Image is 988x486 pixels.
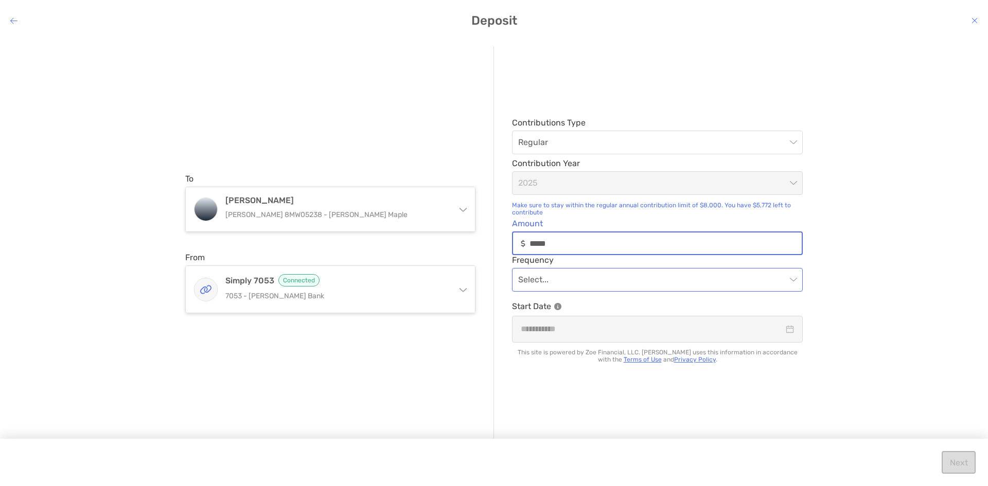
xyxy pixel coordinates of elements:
[521,240,525,247] img: input icon
[512,118,803,128] span: Contributions Type
[225,290,448,302] p: 7053 - [PERSON_NAME] Bank
[225,208,448,221] p: [PERSON_NAME] 8MW05238 - [PERSON_NAME] Maple
[512,255,803,265] span: Frequency
[512,349,803,363] p: This site is powered by Zoe Financial, LLC. [PERSON_NAME] uses this information in accordance wit...
[624,356,662,363] a: Terms of Use
[518,131,797,154] span: Regular
[195,278,217,301] img: Simply 7053
[554,303,561,310] img: Information Icon
[185,253,205,262] label: From
[225,274,448,286] h4: Simply 7053
[512,300,803,313] p: Start Date
[278,274,320,286] span: Connected
[518,172,797,194] span: 2025
[530,239,802,248] input: Amountinput icon
[185,174,193,184] label: To
[195,198,217,221] img: Roth IRA
[512,219,803,228] span: Amount
[512,158,803,168] span: Contribution Year
[512,202,803,216] div: Make sure to stay within the regular annual contribution limit of $8,000. You have $5,772 left to...
[674,356,716,363] a: Privacy Policy
[225,195,448,205] h4: [PERSON_NAME]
